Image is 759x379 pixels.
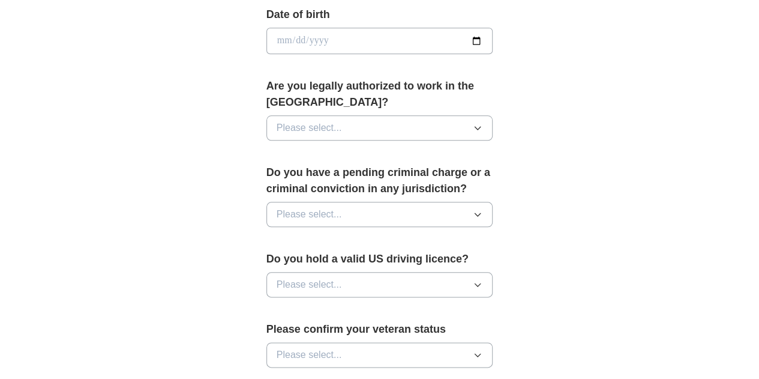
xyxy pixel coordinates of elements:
[266,115,493,141] button: Please select...
[266,78,493,111] label: Are you legally authorized to work in the [GEOGRAPHIC_DATA]?
[266,342,493,368] button: Please select...
[266,272,493,297] button: Please select...
[266,321,493,338] label: Please confirm your veteran status
[277,348,342,362] span: Please select...
[277,121,342,135] span: Please select...
[266,165,493,197] label: Do you have a pending criminal charge or a criminal conviction in any jurisdiction?
[266,202,493,227] button: Please select...
[277,277,342,292] span: Please select...
[266,251,493,267] label: Do you hold a valid US driving licence?
[266,7,493,23] label: Date of birth
[277,207,342,222] span: Please select...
